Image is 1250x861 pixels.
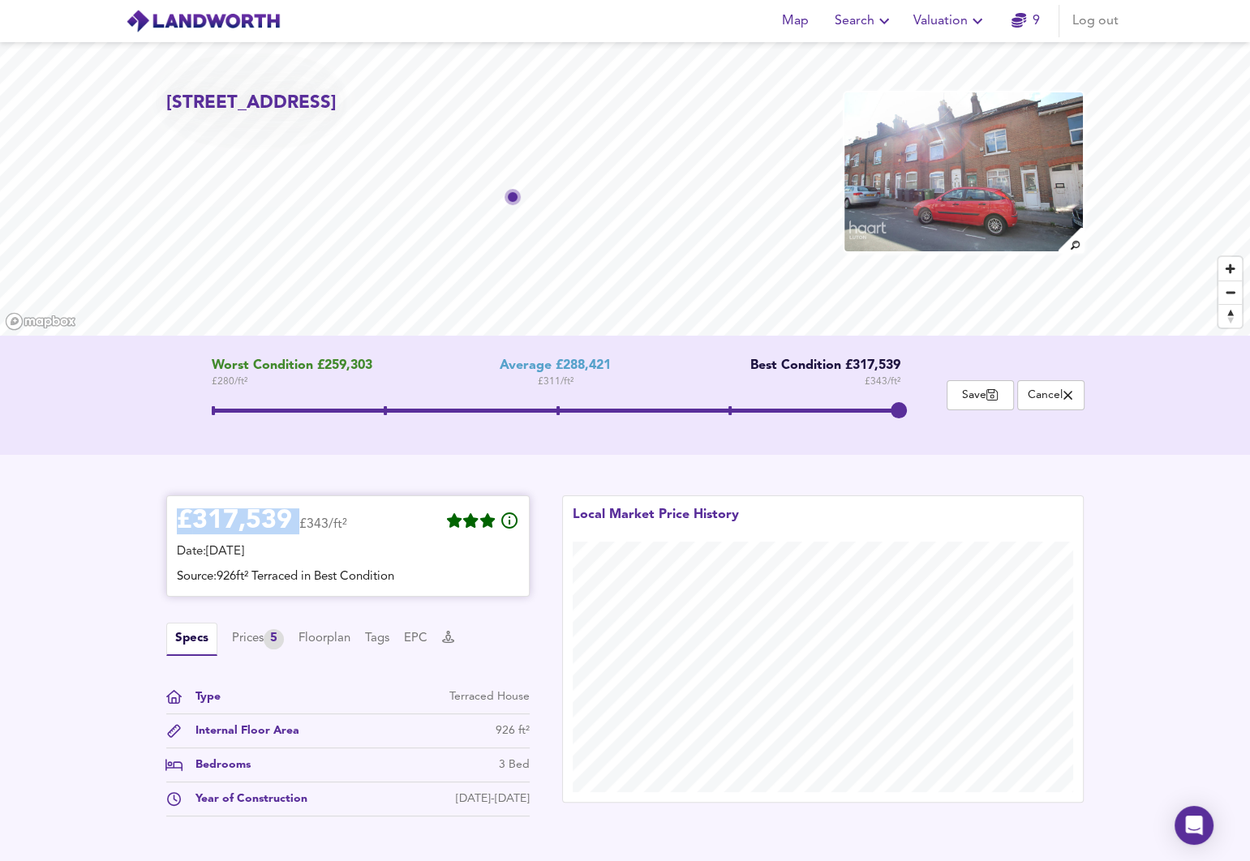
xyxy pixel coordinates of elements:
button: Floorplan [299,630,350,648]
button: Cancel [1017,380,1085,410]
button: Reset bearing to north [1218,304,1242,328]
img: search [1056,225,1085,254]
div: Prices [232,629,284,649]
button: Zoom out [1218,281,1242,304]
button: Specs [166,623,217,656]
div: Year of Construction [183,790,307,807]
div: 5 [264,629,284,649]
button: EPC [404,630,427,648]
span: Valuation [913,10,987,32]
span: £ 280 / ft² [212,374,372,390]
img: property [843,91,1085,253]
span: £343/ft² [299,518,347,542]
button: Save [947,380,1014,410]
button: Map [770,5,822,37]
div: Type [183,688,221,705]
div: 926 ft² [496,722,530,739]
span: £ 343 / ft² [865,374,900,390]
span: Save [956,388,1005,403]
span: Log out [1072,10,1119,32]
span: Map [776,10,815,32]
div: Source: 926ft² Terraced in Best Condition [177,568,519,586]
div: Bedrooms [183,756,251,773]
a: Mapbox homepage [5,312,76,331]
div: £ 317,539 [177,509,292,533]
div: Open Intercom Messenger [1175,806,1213,845]
div: Best Condition £317,539 [738,358,900,374]
a: 9 [1012,10,1040,32]
button: Log out [1066,5,1125,37]
div: Terraced House [449,688,530,705]
div: Internal Floor Area [183,722,299,739]
button: Valuation [907,5,994,37]
span: Worst Condition £259,303 [212,358,372,374]
div: Local Market Price History [573,506,739,542]
h2: [STREET_ADDRESS] [166,91,337,116]
span: Cancel [1026,388,1076,403]
div: Average £288,421 [500,358,611,374]
button: Prices5 [232,629,284,649]
span: Search [835,10,894,32]
button: Tags [365,630,389,648]
span: £ 311 / ft² [538,374,573,390]
span: Reset bearing to north [1218,305,1242,328]
button: 9 [1000,5,1052,37]
img: logo [126,9,281,33]
div: 3 Bed [499,756,530,773]
div: Date: [DATE] [177,543,519,561]
button: Zoom in [1218,257,1242,281]
div: [DATE]-[DATE] [456,790,530,807]
button: Search [828,5,900,37]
